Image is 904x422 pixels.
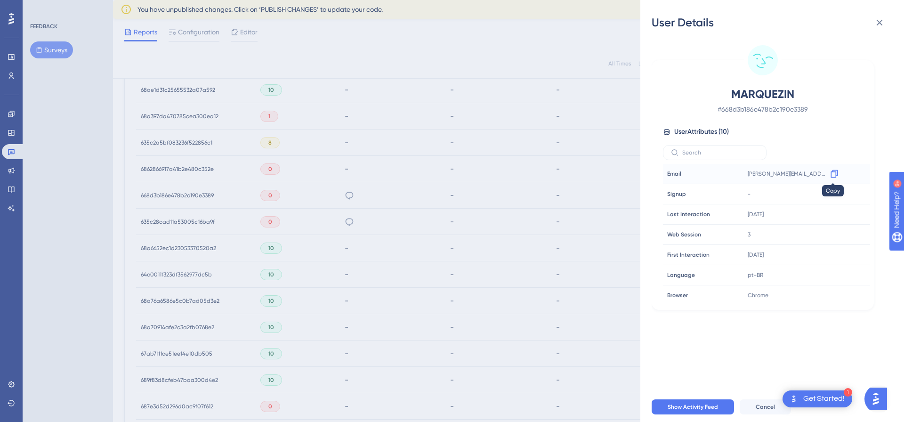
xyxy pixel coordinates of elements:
span: Signup [667,190,686,198]
span: [PERSON_NAME][EMAIL_ADDRESS][DOMAIN_NAME] [748,170,827,178]
img: launcher-image-alternative-text [788,393,799,405]
span: Need Help? [22,2,59,14]
span: Web Session [667,231,701,238]
span: pt-BR [748,271,763,279]
span: Chrome [748,292,768,299]
span: - [748,190,751,198]
div: Get Started! [803,394,845,404]
button: Cancel [740,399,791,414]
iframe: UserGuiding AI Assistant Launcher [864,385,893,413]
div: Open Get Started! checklist, remaining modules: 1 [783,390,852,407]
span: Language [667,271,695,279]
input: Search [682,149,759,156]
span: MARQUEZIN [680,87,846,102]
span: First Interaction [667,251,710,259]
span: Show Activity Feed [668,403,718,411]
span: Cancel [756,403,775,411]
button: Show Activity Feed [652,399,734,414]
div: User Details [652,15,893,30]
span: User Attributes ( 10 ) [674,126,729,138]
span: 3 [748,231,751,238]
span: Email [667,170,681,178]
div: 9+ [64,5,70,12]
time: [DATE] [748,252,764,258]
div: 1 [844,388,852,397]
span: Last Interaction [667,211,710,218]
span: # 668d3b186e478b2c190e3389 [680,104,846,115]
time: [DATE] [748,211,764,218]
span: Browser [667,292,688,299]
